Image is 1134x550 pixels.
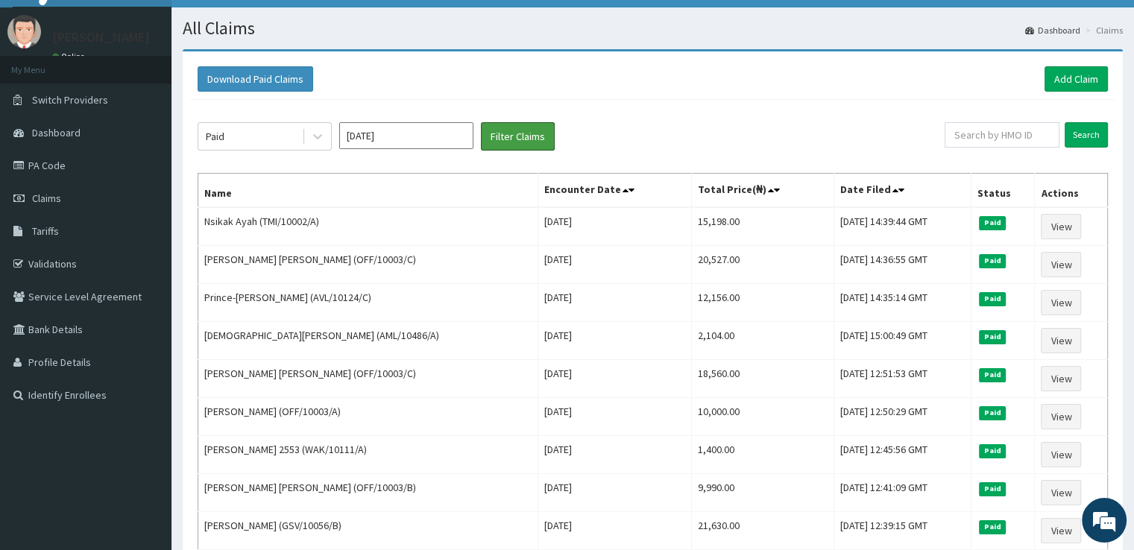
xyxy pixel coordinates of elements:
td: [DATE] 14:36:55 GMT [834,246,971,284]
input: Search [1065,122,1108,148]
a: View [1041,366,1081,391]
button: Download Paid Claims [198,66,313,92]
td: [PERSON_NAME] 2553 (WAK/10111/A) [198,436,538,474]
span: Paid [979,330,1006,344]
h1: All Claims [183,19,1123,38]
img: d_794563401_company_1708531726252_794563401 [28,75,60,112]
div: Chat with us now [78,83,251,103]
a: Add Claim [1045,66,1108,92]
span: We're online! [86,174,206,325]
td: [PERSON_NAME] [PERSON_NAME] (OFF/10003/C) [198,360,538,398]
a: View [1041,214,1081,239]
span: Paid [979,216,1006,230]
th: Status [971,174,1035,208]
li: Claims [1082,24,1123,37]
td: [DATE] 12:51:53 GMT [834,360,971,398]
img: User Image [7,15,41,48]
td: [DATE] [538,284,692,322]
td: [DATE] 12:50:29 GMT [834,398,971,436]
th: Encounter Date [538,174,692,208]
td: 18,560.00 [692,360,834,398]
td: [PERSON_NAME] (GSV/10056/B) [198,512,538,550]
td: [DATE] 12:41:09 GMT [834,474,971,512]
p: [PERSON_NAME] [52,31,150,44]
td: 1,400.00 [692,436,834,474]
span: Paid [979,520,1006,534]
a: View [1041,404,1081,429]
td: [DATE] [538,207,692,246]
td: [DATE] [538,474,692,512]
td: [DATE] 12:39:15 GMT [834,512,971,550]
a: View [1041,518,1081,543]
td: [DATE] [538,246,692,284]
td: 15,198.00 [692,207,834,246]
input: Search by HMO ID [945,122,1059,148]
span: Switch Providers [32,93,108,107]
td: Prince-[PERSON_NAME] (AVL/10124/C) [198,284,538,322]
span: Paid [979,368,1006,382]
a: View [1041,328,1081,353]
td: 12,156.00 [692,284,834,322]
td: 21,630.00 [692,512,834,550]
textarea: Type your message and hit 'Enter' [7,380,284,432]
th: Name [198,174,538,208]
td: [DATE] [538,322,692,360]
th: Actions [1035,174,1108,208]
th: Total Price(₦) [692,174,834,208]
a: View [1041,252,1081,277]
span: Paid [979,406,1006,420]
a: View [1041,480,1081,505]
div: Paid [206,129,224,144]
td: [DATE] [538,436,692,474]
span: Paid [979,482,1006,496]
td: [DEMOGRAPHIC_DATA][PERSON_NAME] (AML/10486/A) [198,322,538,360]
td: 2,104.00 [692,322,834,360]
th: Date Filed [834,174,971,208]
span: Tariffs [32,224,59,238]
td: 20,527.00 [692,246,834,284]
a: Online [52,51,88,62]
span: Paid [979,444,1006,458]
input: Select Month and Year [339,122,473,149]
td: [DATE] 12:45:56 GMT [834,436,971,474]
span: Paid [979,292,1006,306]
td: [DATE] [538,398,692,436]
span: Dashboard [32,126,81,139]
td: [DATE] 14:39:44 GMT [834,207,971,246]
a: View [1041,442,1081,467]
td: [DATE] 15:00:49 GMT [834,322,971,360]
td: [PERSON_NAME] (OFF/10003/A) [198,398,538,436]
td: [PERSON_NAME] [PERSON_NAME] (OFF/10003/C) [198,246,538,284]
td: [DATE] 14:35:14 GMT [834,284,971,322]
td: [DATE] [538,512,692,550]
td: 10,000.00 [692,398,834,436]
div: Minimize live chat window [245,7,280,43]
button: Filter Claims [481,122,555,151]
a: View [1041,290,1081,315]
td: [DATE] [538,360,692,398]
td: Nsikak Ayah (TMI/10002/A) [198,207,538,246]
td: [PERSON_NAME] [PERSON_NAME] (OFF/10003/B) [198,474,538,512]
span: Paid [979,254,1006,268]
td: 9,990.00 [692,474,834,512]
span: Claims [32,192,61,205]
a: Dashboard [1025,24,1080,37]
